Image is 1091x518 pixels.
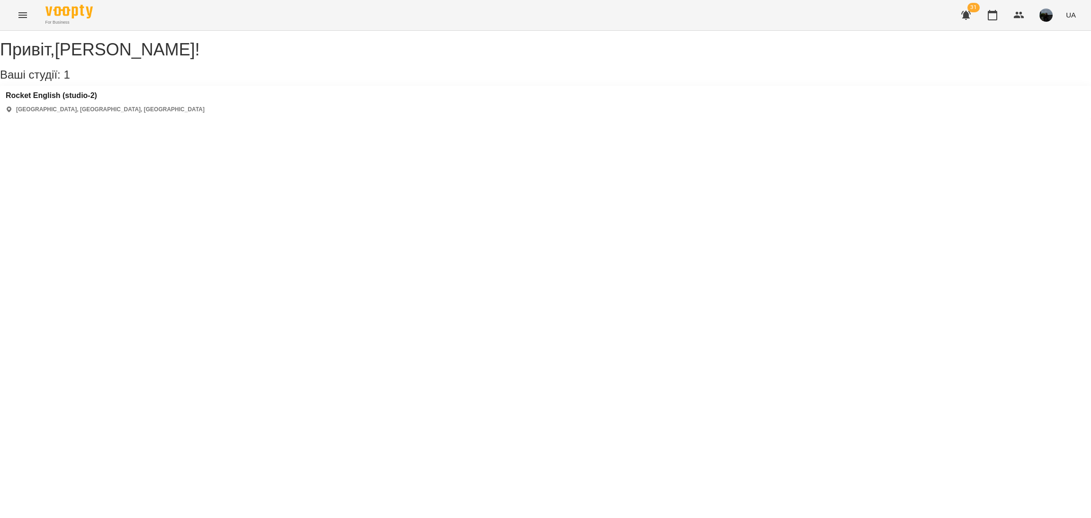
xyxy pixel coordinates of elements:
[45,19,93,26] span: For Business
[63,68,70,81] span: 1
[967,3,980,12] span: 31
[45,5,93,18] img: Voopty Logo
[1066,10,1076,20] span: UA
[16,106,205,114] p: [GEOGRAPHIC_DATA], [GEOGRAPHIC_DATA], [GEOGRAPHIC_DATA]
[1062,6,1080,24] button: UA
[11,4,34,27] button: Menu
[1039,9,1053,22] img: 7a8c30730ae00778d385705fb0e636dc.jpeg
[6,91,205,100] a: Rocket English (studio-2)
